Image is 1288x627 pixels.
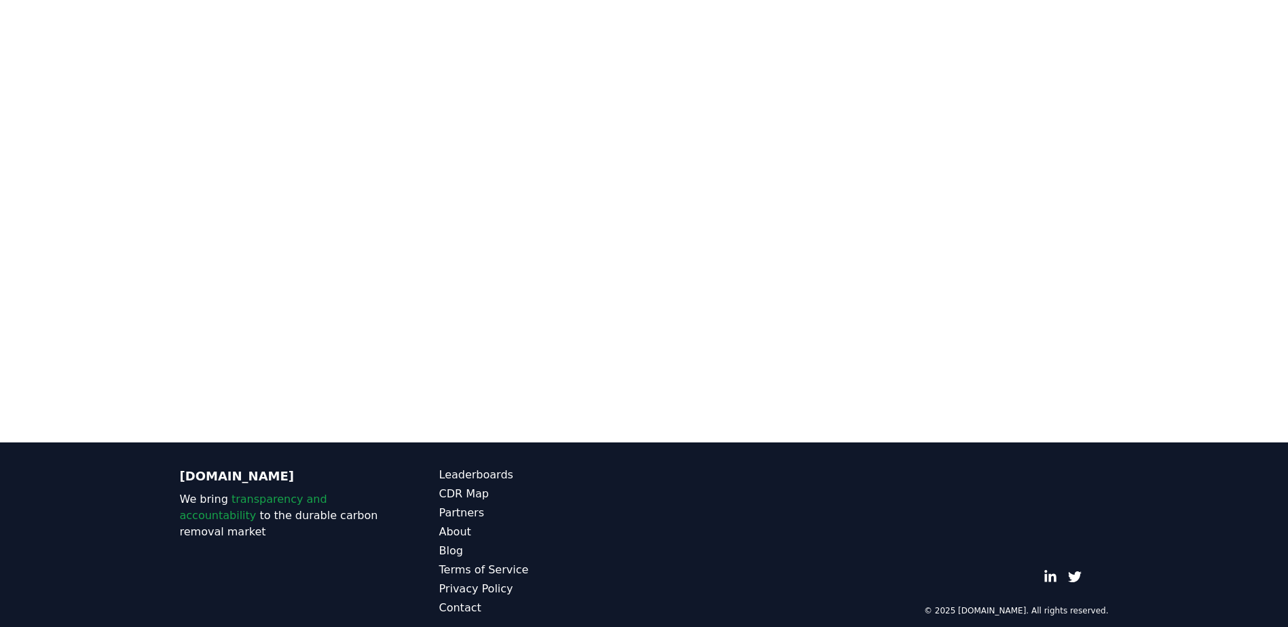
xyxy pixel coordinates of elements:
[439,486,644,502] a: CDR Map
[924,605,1109,616] p: © 2025 [DOMAIN_NAME]. All rights reserved.
[180,491,385,540] p: We bring to the durable carbon removal market
[439,524,644,540] a: About
[439,600,644,616] a: Contact
[439,543,644,559] a: Blog
[439,467,644,483] a: Leaderboards
[439,581,644,597] a: Privacy Policy
[439,505,644,521] a: Partners
[439,562,644,578] a: Terms of Service
[180,493,327,522] span: transparency and accountability
[1044,570,1057,584] a: LinkedIn
[1068,570,1082,584] a: Twitter
[180,467,385,486] p: [DOMAIN_NAME]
